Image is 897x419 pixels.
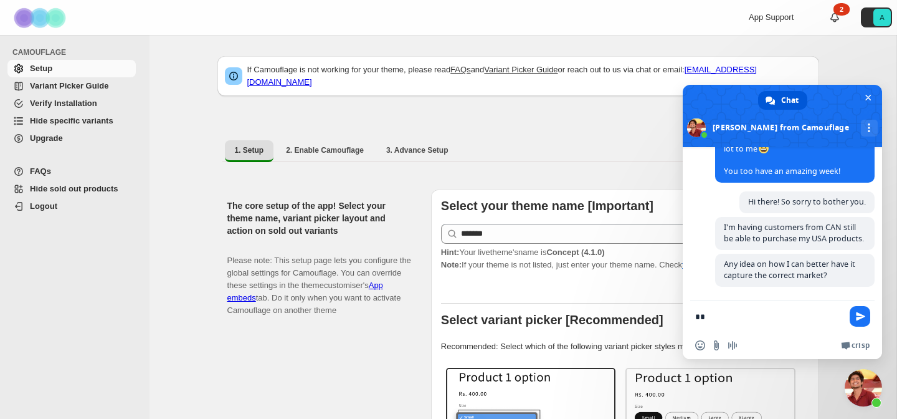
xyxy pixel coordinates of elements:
[30,184,118,193] span: Hide sold out products
[724,259,855,281] span: Any idea on how I can better have it capture the correct market?
[227,242,411,317] p: Please note: This setup page lets you configure the global settings for Camouflage. You can overr...
[12,47,141,57] span: CAMOUFLAGE
[748,196,866,207] span: Hi there! So sorry to bother you.
[711,340,721,350] span: Send a file
[484,65,558,74] a: Variant Picker Guide
[7,163,136,180] a: FAQs
[880,14,885,21] text: A
[724,222,864,244] span: I'm having customers from CAN still be able to purchase my USA products.
[286,145,364,155] span: 2. Enable Camouflage
[30,81,108,90] span: Variant Picker Guide
[441,340,809,353] p: Recommended: Select which of the following variant picker styles match your theme.
[247,64,812,89] p: If Camouflage is not working for your theme, please read and or reach out to us via chat or email:
[828,11,841,24] a: 2
[441,248,605,257] span: Your live theme's name is
[441,260,462,269] strong: Note:
[781,91,799,110] span: Chat
[30,166,51,176] span: FAQs
[7,198,136,215] a: Logout
[450,65,471,74] a: FAQs
[861,7,892,27] button: Avatar with initials A
[227,200,411,237] h2: The core setup of the app! Select your theme name, variant picker layout and action on sold out v...
[10,1,72,35] img: Camouflage
[749,12,794,22] span: App Support
[695,301,845,332] textarea: Compose your message...
[7,130,136,147] a: Upgrade
[441,246,809,271] p: If your theme is not listed, just enter your theme name. Check to find your theme name.
[546,248,604,257] strong: Concept (4.1.0)
[30,201,57,211] span: Logout
[441,199,653,213] b: Select your theme name [Important]
[861,91,875,104] span: Close chat
[695,340,705,350] span: Insert an emoji
[30,64,52,73] span: Setup
[441,313,663,327] b: Select variant picker [Recommended]
[873,9,891,26] span: Avatar with initials A
[758,91,807,110] a: Chat
[7,60,136,77] a: Setup
[845,369,882,407] a: Close chat
[841,340,870,350] a: Crisp
[30,99,97,108] span: Verify Installation
[852,340,870,350] span: Crisp
[833,3,850,16] div: 2
[7,180,136,198] a: Hide sold out products
[386,145,448,155] span: 3. Advance Setup
[850,306,870,327] span: Send
[7,77,136,95] a: Variant Picker Guide
[235,145,264,155] span: 1. Setup
[7,95,136,112] a: Verify Installation
[30,116,113,125] span: Hide specific variants
[441,248,460,257] strong: Hint:
[728,340,738,350] span: Audio message
[30,133,63,143] span: Upgrade
[7,112,136,130] a: Hide specific variants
